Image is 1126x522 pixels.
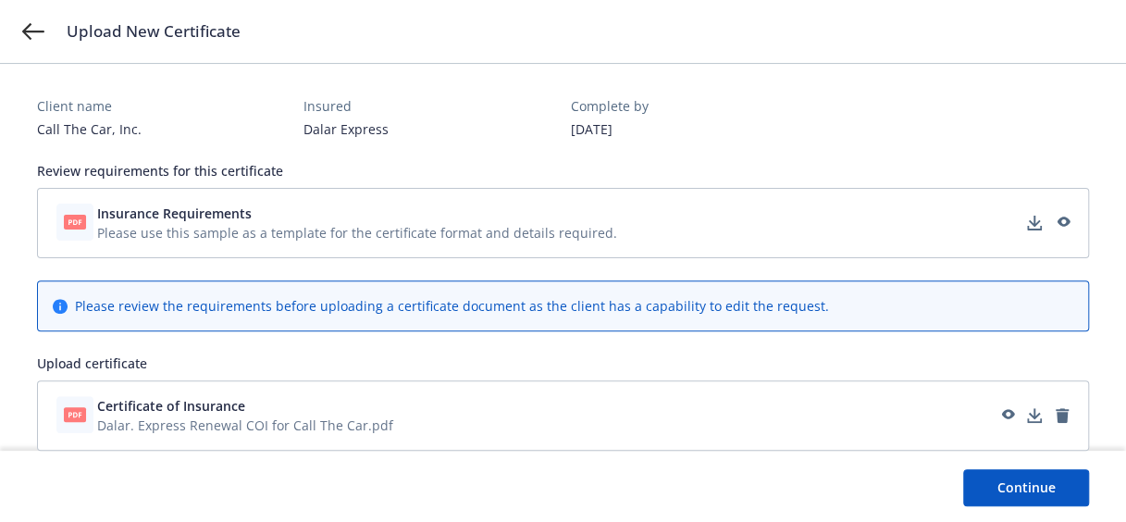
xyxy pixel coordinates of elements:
[963,469,1089,506] button: Continue
[37,188,1089,258] div: Insurance RequirementsPlease use this sample as a template for the certificate format and details...
[97,396,393,416] button: Certificate of Insurance
[97,396,245,416] span: Certificate of Insurance
[67,20,241,43] span: Upload New Certificate
[303,96,555,116] div: Insured
[97,416,393,435] span: Dalar. Express Renewal COI for Call The Car.pdf
[97,223,617,242] span: Please use this sample as a template for the certificate format and details required.
[37,119,289,139] div: Call The Car, Inc.
[97,204,252,223] span: Insurance Requirements
[571,119,823,139] div: [DATE]
[571,96,823,116] div: Complete by
[97,204,617,223] button: Insurance Requirements
[1051,212,1073,234] a: preview
[37,96,289,116] div: Client name
[75,296,829,316] div: Please review the requirements before uploading a certificate document as the client has a capabi...
[1023,212,1046,234] a: download
[1051,404,1073,427] a: remove
[303,119,555,139] div: Dalar Express
[1023,404,1046,427] a: download
[37,161,1089,180] div: Review requirements for this certificate
[996,404,1018,427] a: preview
[37,354,1089,373] div: Upload certificate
